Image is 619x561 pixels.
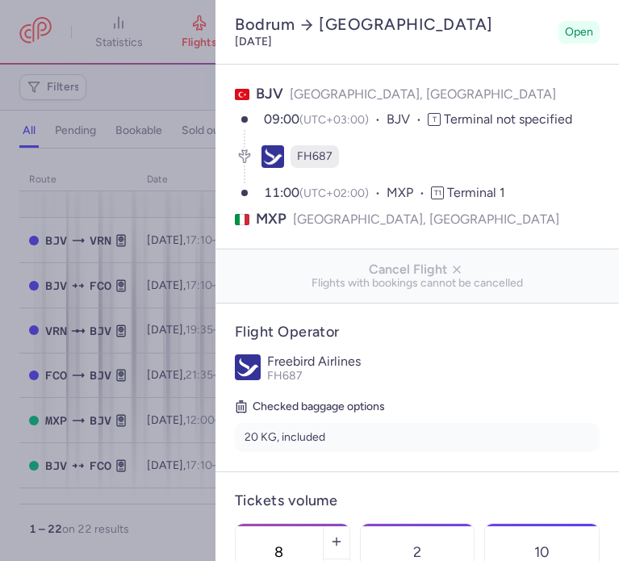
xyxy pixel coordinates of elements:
h5: Checked baggage options [235,397,600,417]
span: [GEOGRAPHIC_DATA], [GEOGRAPHIC_DATA] [290,86,556,102]
span: Terminal not specified [444,111,572,127]
span: FH687 [267,369,303,383]
span: BJV [256,85,283,103]
time: 09:00 [264,111,299,127]
time: 11:00 [264,185,299,200]
span: [GEOGRAPHIC_DATA], [GEOGRAPHIC_DATA] [293,209,559,229]
span: (UTC+02:00) [299,186,369,200]
h4: Tickets volume [235,492,600,510]
p: 2 [413,544,421,560]
li: 20 KG, included [235,423,600,452]
span: (UTC+03:00) [299,113,369,127]
button: Cancel FlightFlights with bookings cannot be cancelled [215,249,619,303]
span: MXP [387,184,431,203]
span: Open [565,24,593,40]
span: T [428,113,441,126]
span: Flights with bookings cannot be cancelled [228,277,606,290]
span: BJV [387,111,428,129]
span: MXP [256,209,286,229]
span: Cancel Flight [228,262,606,277]
p: Freebird Airlines [267,354,600,369]
span: Terminal 1 [447,185,505,200]
h4: Flight Operator [235,323,600,341]
p: 10 [534,544,550,560]
time: [DATE] [235,35,272,48]
span: T1 [431,186,444,199]
h2: Bodrum [GEOGRAPHIC_DATA] [235,15,552,35]
span: FH687 [297,149,333,165]
img: Freebird Airlines logo [235,354,261,380]
figure: FH airline logo [261,145,284,168]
